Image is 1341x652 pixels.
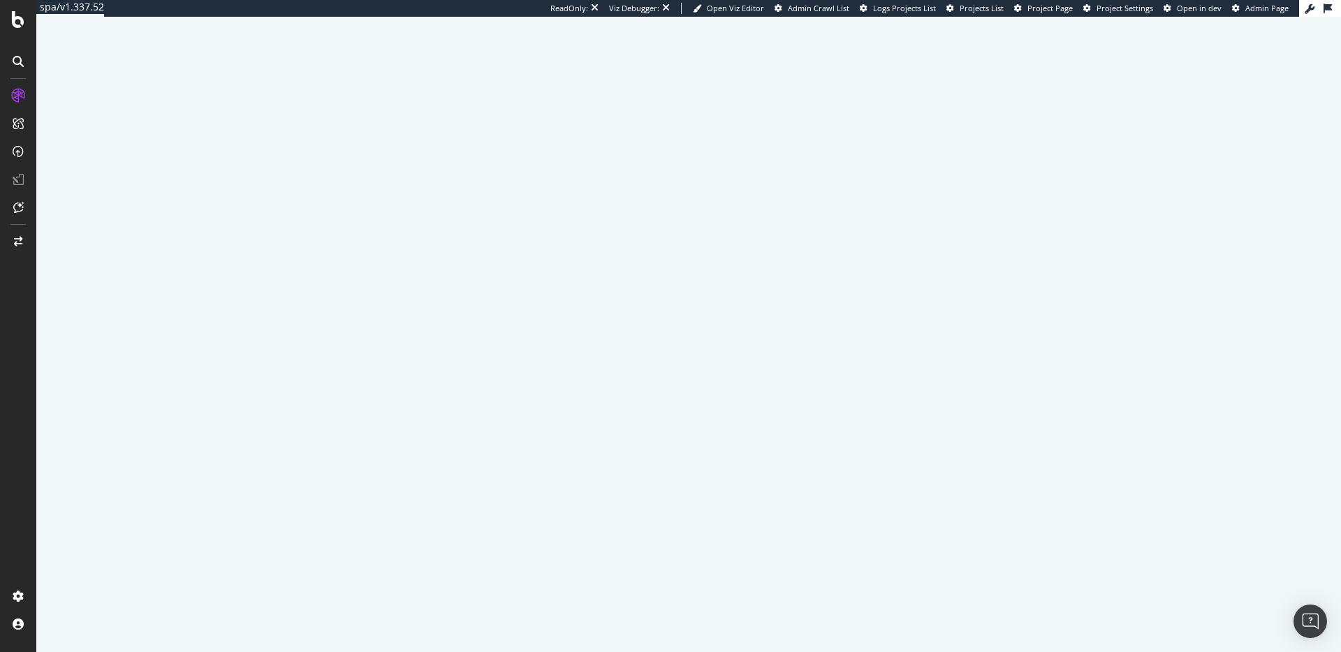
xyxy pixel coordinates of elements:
[1294,605,1327,638] div: Open Intercom Messenger
[860,3,936,14] a: Logs Projects List
[638,298,739,348] div: animation
[788,3,849,13] span: Admin Crawl List
[609,3,659,14] div: Viz Debugger:
[775,3,849,14] a: Admin Crawl List
[1027,3,1073,13] span: Project Page
[1164,3,1222,14] a: Open in dev
[693,3,764,14] a: Open Viz Editor
[1097,3,1153,13] span: Project Settings
[1014,3,1073,14] a: Project Page
[1245,3,1289,13] span: Admin Page
[873,3,936,13] span: Logs Projects List
[1083,3,1153,14] a: Project Settings
[550,3,588,14] div: ReadOnly:
[960,3,1004,13] span: Projects List
[1232,3,1289,14] a: Admin Page
[946,3,1004,14] a: Projects List
[707,3,764,13] span: Open Viz Editor
[1177,3,1222,13] span: Open in dev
